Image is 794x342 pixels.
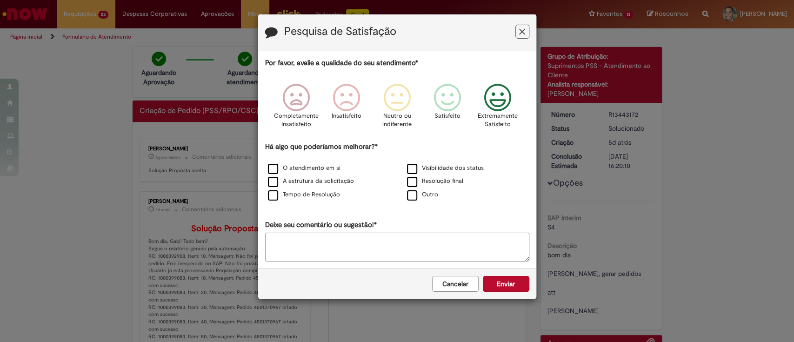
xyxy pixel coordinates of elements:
label: Visibilidade dos status [407,164,484,173]
div: Neutro ou indiferente [373,77,420,141]
div: Extremamente Satisfeito [474,77,521,141]
div: Há algo que poderíamos melhorar?* [265,142,529,202]
label: Resolução final [407,177,463,186]
label: O atendimento em si [268,164,340,173]
label: A estrutura da solicitação [268,177,354,186]
p: Satisfeito [434,112,460,121]
label: Deixe seu comentário ou sugestão!* [265,220,377,230]
p: Insatisfeito [332,112,361,121]
button: Cancelar [432,276,479,292]
button: Enviar [483,276,529,292]
label: Por favor, avalie a qualidade do seu atendimento* [265,58,418,68]
p: Neutro ou indiferente [380,112,414,129]
label: Tempo de Resolução [268,190,340,199]
label: Pesquisa de Satisfação [284,26,396,38]
label: Outro [407,190,438,199]
div: Insatisfeito [323,77,370,141]
div: Satisfeito [424,77,471,141]
div: Completamente Insatisfeito [273,77,320,141]
p: Extremamente Satisfeito [478,112,518,129]
p: Completamente Insatisfeito [274,112,319,129]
